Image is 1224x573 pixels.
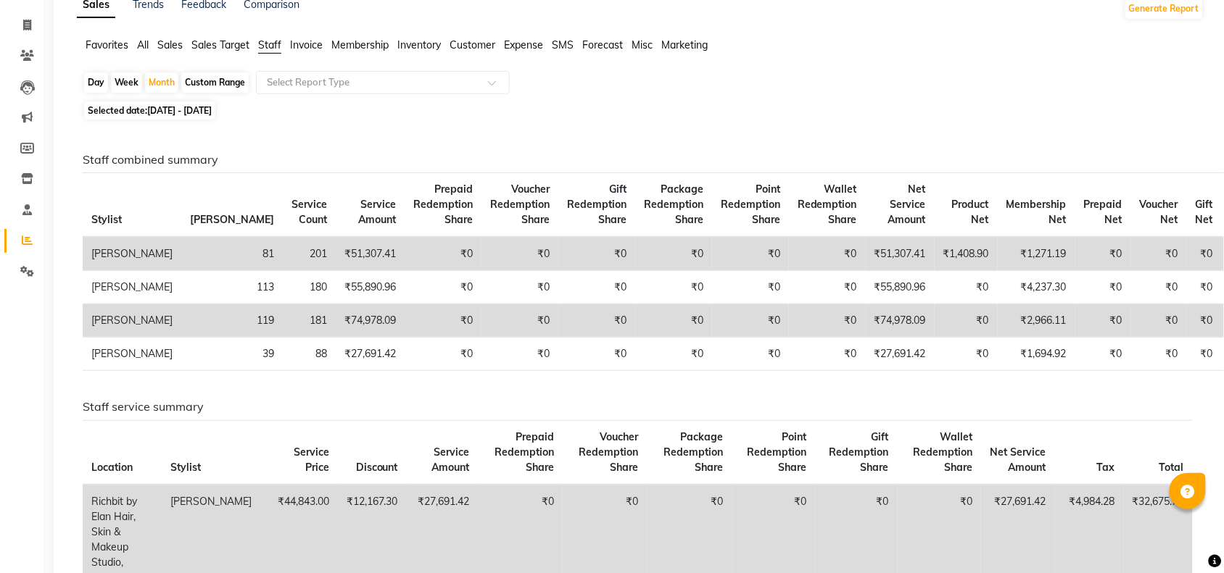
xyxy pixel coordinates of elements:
[661,38,708,51] span: Marketing
[83,271,181,304] td: [PERSON_NAME]
[582,38,623,51] span: Forecast
[1131,271,1187,304] td: ₹0
[866,338,935,371] td: ₹27,691.42
[1097,461,1115,474] span: Tax
[635,338,712,371] td: ₹0
[91,461,133,474] span: Location
[935,237,998,271] td: ₹1,408.90
[405,271,481,304] td: ₹0
[111,72,142,93] div: Week
[644,183,703,226] span: Package Redemption Share
[558,338,635,371] td: ₹0
[1159,461,1184,474] span: Total
[83,153,1193,167] h6: Staff combined summary
[283,338,336,371] td: 88
[998,237,1075,271] td: ₹1,271.19
[1006,198,1067,226] span: Membership Net
[789,237,866,271] td: ₹0
[294,446,329,474] span: Service Price
[495,430,554,474] span: Prepaid Redemption Share
[866,271,935,304] td: ₹55,890.96
[998,271,1075,304] td: ₹4,237.30
[798,183,857,226] span: Wallet Redemption Share
[1196,198,1213,226] span: Gift Net
[405,237,481,271] td: ₹0
[481,237,558,271] td: ₹0
[632,38,653,51] span: Misc
[913,430,972,474] span: Wallet Redemption Share
[405,304,481,338] td: ₹0
[190,213,274,226] span: [PERSON_NAME]
[191,38,249,51] span: Sales Target
[481,304,558,338] td: ₹0
[866,304,935,338] td: ₹74,978.09
[1131,304,1187,338] td: ₹0
[664,430,724,474] span: Package Redemption Share
[481,271,558,304] td: ₹0
[413,183,473,226] span: Prepaid Redemption Share
[290,38,323,51] span: Invoice
[481,338,558,371] td: ₹0
[558,237,635,271] td: ₹0
[1084,198,1122,226] span: Prepaid Net
[147,105,212,116] span: [DATE] - [DATE]
[712,271,789,304] td: ₹0
[830,430,889,474] span: Gift Redemption Share
[558,304,635,338] td: ₹0
[567,183,627,226] span: Gift Redemption Share
[157,38,183,51] span: Sales
[1075,304,1131,338] td: ₹0
[866,237,935,271] td: ₹51,307.41
[1075,271,1131,304] td: ₹0
[83,338,181,371] td: [PERSON_NAME]
[181,271,283,304] td: 113
[712,338,789,371] td: ₹0
[935,304,998,338] td: ₹0
[635,271,712,304] td: ₹0
[405,338,481,371] td: ₹0
[83,304,181,338] td: [PERSON_NAME]
[789,304,866,338] td: ₹0
[283,271,336,304] td: 180
[635,237,712,271] td: ₹0
[258,38,281,51] span: Staff
[1075,237,1131,271] td: ₹0
[1131,237,1187,271] td: ₹0
[888,183,926,226] span: Net Service Amount
[170,461,201,474] span: Stylist
[712,237,789,271] td: ₹0
[450,38,495,51] span: Customer
[291,198,327,226] span: Service Count
[86,38,128,51] span: Favorites
[91,213,122,226] span: Stylist
[712,304,789,338] td: ₹0
[991,446,1046,474] span: Net Service Amount
[83,237,181,271] td: [PERSON_NAME]
[336,271,405,304] td: ₹55,890.96
[747,430,806,474] span: Point Redemption Share
[137,38,149,51] span: All
[84,72,108,93] div: Day
[952,198,989,226] span: Product Net
[504,38,543,51] span: Expense
[721,183,780,226] span: Point Redemption Share
[336,338,405,371] td: ₹27,691.42
[935,271,998,304] td: ₹0
[397,38,441,51] span: Inventory
[356,461,398,474] span: Discount
[635,304,712,338] td: ₹0
[579,430,638,474] span: Voucher Redemption Share
[490,183,550,226] span: Voucher Redemption Share
[789,271,866,304] td: ₹0
[331,38,389,51] span: Membership
[1075,338,1131,371] td: ₹0
[1140,198,1178,226] span: Voucher Net
[1187,271,1222,304] td: ₹0
[181,304,283,338] td: 119
[1187,304,1222,338] td: ₹0
[1131,338,1187,371] td: ₹0
[84,101,215,120] span: Selected date:
[998,338,1075,371] td: ₹1,694.92
[181,72,249,93] div: Custom Range
[935,338,998,371] td: ₹0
